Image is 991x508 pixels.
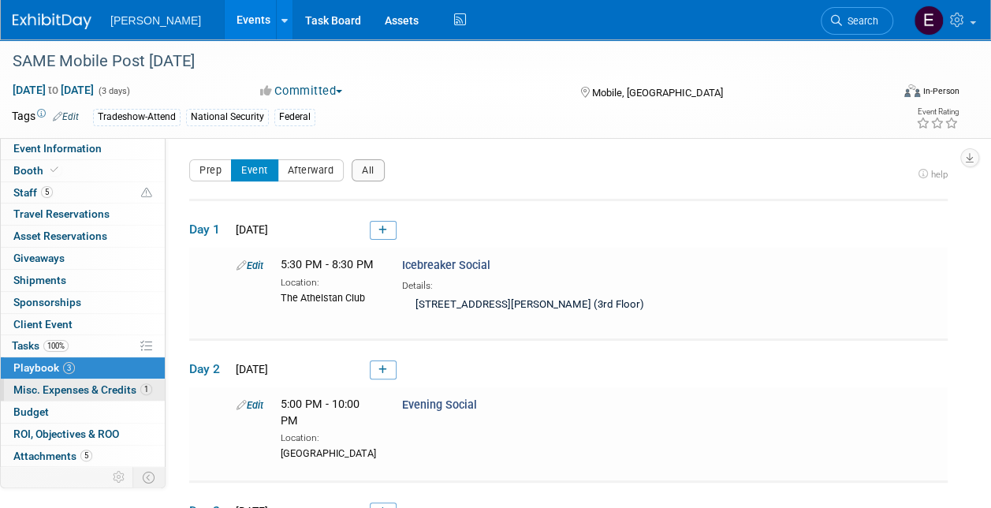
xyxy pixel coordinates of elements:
span: Sponsorships [13,296,81,308]
div: Details: [402,275,742,293]
div: Event Rating [916,108,959,116]
a: Giveaways [1,248,165,269]
a: Staff5 [1,182,165,204]
div: [GEOGRAPHIC_DATA] [281,445,378,461]
a: Budget [1,402,165,423]
span: Staff [13,186,53,199]
a: Attachments5 [1,446,165,467]
span: Client Event [13,318,73,331]
span: Evening Social [402,398,477,412]
div: Location: [281,274,378,289]
span: Asset Reservations [13,230,107,242]
div: Tradeshow-Attend [93,109,181,125]
a: Edit [53,111,79,122]
i: Booth reservation complete [50,166,58,174]
a: Edit [237,260,263,271]
span: Event Information [13,142,102,155]
span: 5 [41,186,53,198]
a: Shipments [1,270,165,291]
span: Giveaways [13,252,65,264]
span: to [46,84,61,96]
a: Asset Reservations [1,226,165,247]
td: Toggle Event Tabs [133,467,166,487]
img: Emy Volk [914,6,944,35]
a: Booth [1,160,165,181]
span: Playbook [13,361,75,374]
span: Search [842,15,878,27]
span: Tasks [12,339,69,352]
span: 1 [140,383,152,395]
div: [STREET_ADDRESS][PERSON_NAME] (3rd Floor) [402,293,742,319]
span: Attachments [13,450,92,462]
span: ROI, Objectives & ROO [13,428,119,440]
button: Event [231,159,278,181]
span: Budget [13,405,49,418]
div: Event Format [821,82,959,106]
span: (3 days) [97,86,130,96]
img: Format-Inperson.png [904,84,920,97]
span: Shipments [13,274,66,286]
span: [DATE] [DATE] [12,83,95,97]
a: Search [821,7,893,35]
a: Event Information [1,138,165,159]
span: Misc. Expenses & Credits [13,383,152,396]
span: [DATE] [231,363,268,375]
a: Misc. Expenses & Credits1 [1,379,165,401]
a: Edit [237,399,263,411]
div: Federal [274,109,315,125]
a: ROI, Objectives & ROO [1,424,165,445]
button: Afterward [278,159,345,181]
a: Sponsorships [1,292,165,313]
a: Playbook3 [1,357,165,379]
button: Prep [189,159,232,181]
div: The Athelstan Club [281,289,378,305]
span: Travel Reservations [13,207,110,220]
div: National Security [186,109,269,125]
button: Committed [255,83,348,99]
div: Location: [281,429,378,445]
span: 3 [63,362,75,374]
span: Icebreaker Social [402,259,490,272]
span: [PERSON_NAME] [110,14,201,27]
span: Day 1 [189,221,229,238]
span: [DATE] [231,223,268,236]
td: Personalize Event Tab Strip [106,467,133,487]
img: ExhibitDay [13,13,91,29]
span: 100% [43,340,69,352]
span: Booth [13,164,61,177]
button: All [352,159,385,181]
a: Travel Reservations [1,204,165,225]
span: Potential Scheduling Conflict -- at least one attendee is tagged in another overlapping event. [141,186,152,200]
a: Client Event [1,314,165,335]
span: 5 [80,450,92,461]
span: help [931,169,948,180]
span: 5:00 PM - 10:00 PM [281,398,360,427]
td: Tags [12,108,79,126]
div: In-Person [922,85,959,97]
span: Day 2 [189,360,229,378]
span: 5:30 PM - 8:30 PM [281,258,374,271]
a: Tasks100% [1,335,165,357]
span: Mobile, [GEOGRAPHIC_DATA] [592,87,723,99]
div: SAME Mobile Post [DATE] [7,47,878,76]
